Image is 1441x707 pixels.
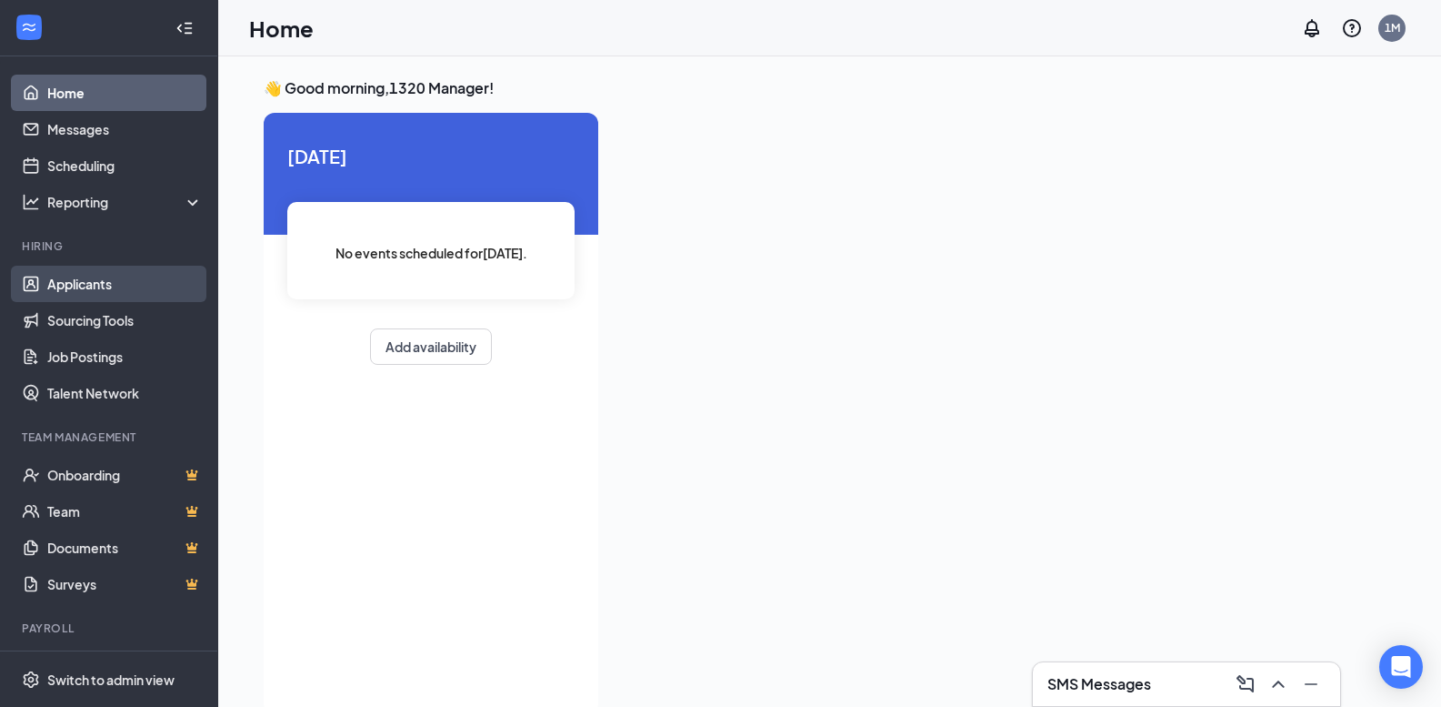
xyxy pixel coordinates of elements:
[47,266,203,302] a: Applicants
[1301,17,1323,39] svg: Notifications
[1379,645,1423,689] div: Open Intercom Messenger
[22,429,199,445] div: Team Management
[47,493,203,530] a: TeamCrown
[1385,20,1400,35] div: 1M
[47,111,203,147] a: Messages
[47,193,204,211] div: Reporting
[47,671,175,689] div: Switch to admin view
[335,243,527,263] span: No events scheduled for [DATE] .
[47,648,203,684] a: PayrollCrown
[370,328,492,365] button: Add availability
[1296,670,1326,699] button: Minimize
[20,18,38,36] svg: WorkstreamLogo
[264,78,1396,98] h3: 👋 Good morning, 1320 Manager !
[47,75,203,111] a: Home
[47,530,203,566] a: DocumentsCrown
[47,147,203,184] a: Scheduling
[1047,674,1151,694] h3: SMS Messages
[1235,673,1256,695] svg: ComposeMessage
[22,621,199,636] div: Payroll
[1341,17,1363,39] svg: QuestionInfo
[22,671,40,689] svg: Settings
[47,457,203,493] a: OnboardingCrown
[1264,670,1293,699] button: ChevronUp
[22,193,40,211] svg: Analysis
[47,375,203,411] a: Talent Network
[22,238,199,254] div: Hiring
[1231,670,1260,699] button: ComposeMessage
[1267,673,1289,695] svg: ChevronUp
[175,19,194,37] svg: Collapse
[249,13,314,44] h1: Home
[47,566,203,602] a: SurveysCrown
[47,302,203,338] a: Sourcing Tools
[1300,673,1322,695] svg: Minimize
[287,142,575,170] span: [DATE]
[47,338,203,375] a: Job Postings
